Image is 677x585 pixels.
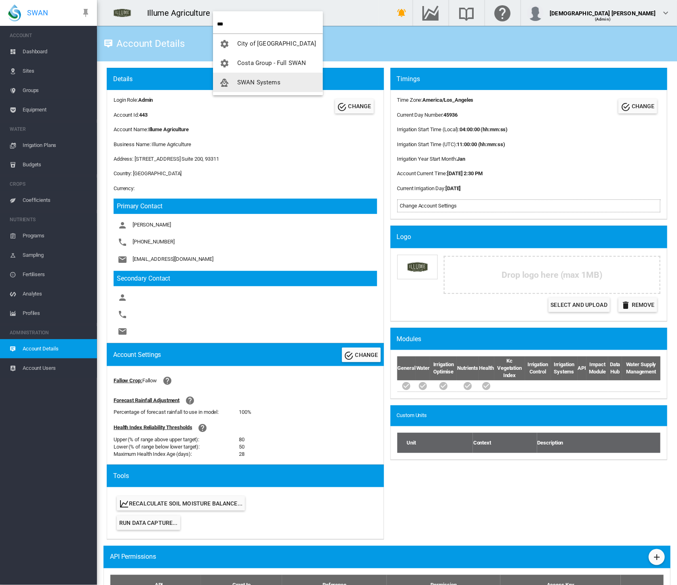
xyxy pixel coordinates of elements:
[213,53,323,73] button: You have 'Admin' permissions to Costa Group - Full SWAN
[219,59,229,68] md-icon: icon-cog
[213,73,323,92] button: You have 'SysAdmin' permissions to SWAN Systems
[213,34,323,53] button: You have 'Admin' permissions to City of Bayswater
[237,59,306,67] span: Costa Group - Full SWAN
[219,39,229,49] md-icon: icon-cog
[219,78,229,88] md-icon: icon-linux
[237,79,281,86] span: SWAN Systems
[237,40,316,47] span: City of [GEOGRAPHIC_DATA]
